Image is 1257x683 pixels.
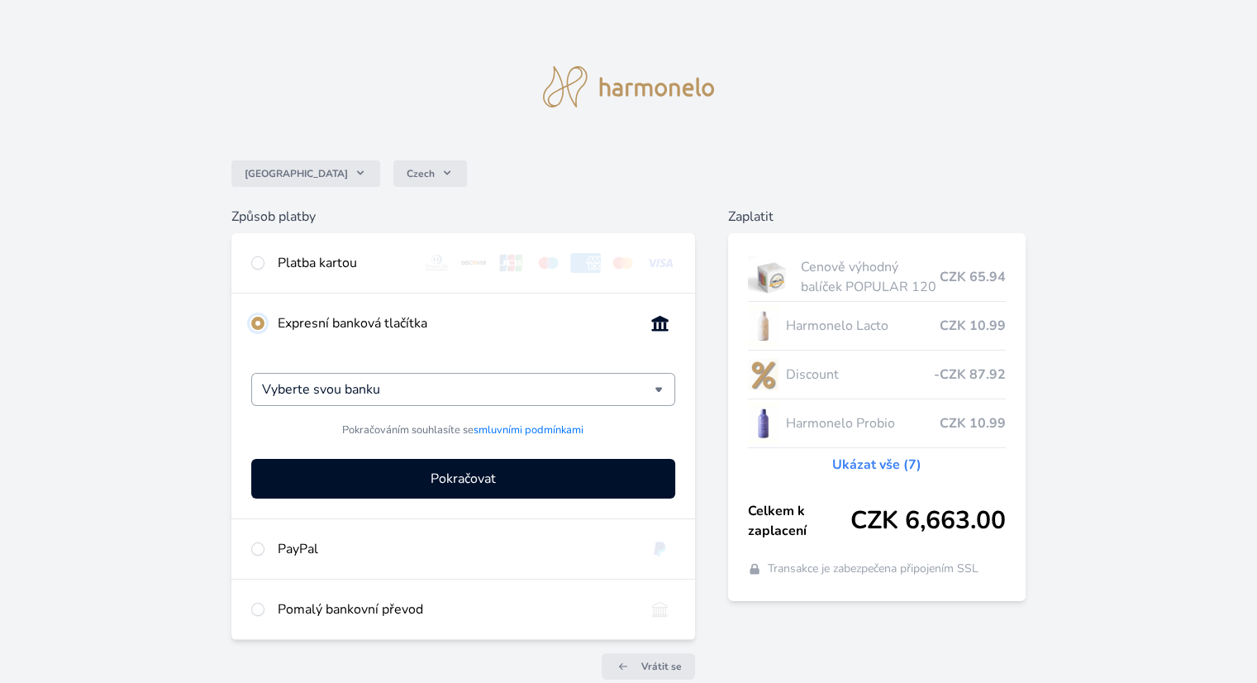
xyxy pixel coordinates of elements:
img: onlineBanking_CZ.svg [645,313,675,333]
a: Ukázat vše (7) [832,455,921,475]
div: Platba kartou [278,253,408,273]
img: jcb.svg [496,253,526,273]
div: Pomalý bankovní převod [278,599,631,619]
span: Harmonelo Probio [785,413,939,433]
h6: Zaplatit [728,207,1026,227]
a: Vrátit se [602,653,695,680]
img: logo.svg [543,66,715,107]
div: Vyberte svou banku [251,373,674,406]
span: Celkem k zaplacení [748,501,850,541]
img: mc.svg [607,253,638,273]
button: Czech [393,160,467,187]
img: popular.jpg [748,256,795,298]
span: CZK 10.99 [940,316,1006,336]
span: Pokračovat [431,469,496,489]
h6: Způsob platby [231,207,694,227]
img: bankTransfer_IBAN.svg [645,599,675,619]
span: CZK 65.94 [940,267,1006,287]
span: [GEOGRAPHIC_DATA] [245,167,348,180]
button: Pokračovat [251,459,674,499]
input: Hledat... [262,380,654,399]
span: Vrátit se [641,660,682,673]
div: Expresní banková tlačítka [278,313,631,333]
img: maestro.svg [533,253,564,273]
span: Harmonelo Lacto [785,316,939,336]
span: Cenově výhodný balíček POPULAR 120 [801,257,939,297]
span: CZK 10.99 [940,413,1006,433]
span: Transakce je zabezpečena připojením SSL [768,561,978,577]
img: diners.svg [421,253,452,273]
span: -CZK 87.92 [934,365,1006,384]
button: [GEOGRAPHIC_DATA] [231,160,380,187]
span: Discount [785,365,933,384]
img: CLEAN_PROBIO_se_stinem_x-lo.jpg [748,403,779,444]
span: Czech [407,167,435,180]
img: paypal.svg [645,539,675,559]
img: discover.svg [459,253,489,273]
img: visa.svg [645,253,675,273]
div: PayPal [278,539,631,559]
img: CLEAN_LACTO_se_stinem_x-hi-lo.jpg [748,305,779,346]
img: amex.svg [570,253,601,273]
span: Pokračováním souhlasíte se [342,423,583,438]
span: CZK 6,663.00 [850,506,1006,536]
img: discount-lo.png [748,354,779,395]
a: smluvními podmínkami [474,423,583,437]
